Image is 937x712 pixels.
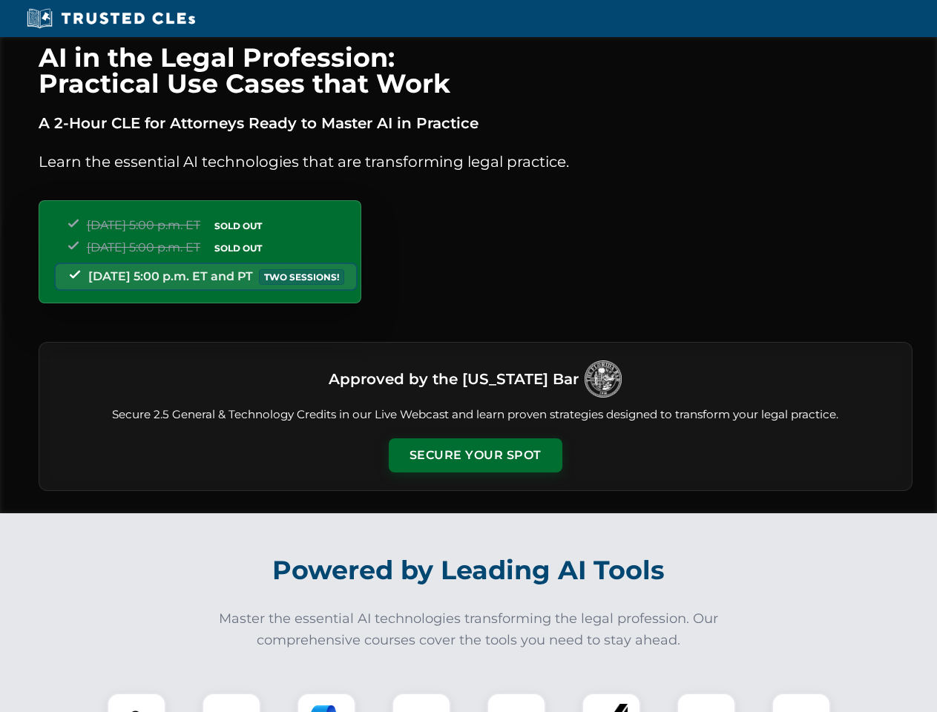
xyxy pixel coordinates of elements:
button: Secure Your Spot [389,438,562,472]
p: Learn the essential AI technologies that are transforming legal practice. [39,150,913,174]
p: A 2-Hour CLE for Attorneys Ready to Master AI in Practice [39,111,913,135]
span: [DATE] 5:00 p.m. ET [87,240,200,254]
span: SOLD OUT [209,218,267,234]
h3: Approved by the [US_STATE] Bar [329,366,579,392]
p: Secure 2.5 General & Technology Credits in our Live Webcast and learn proven strategies designed ... [57,406,894,423]
p: Master the essential AI technologies transforming the legal profession. Our comprehensive courses... [209,608,729,651]
img: Logo [585,360,622,398]
img: Trusted CLEs [22,7,200,30]
span: [DATE] 5:00 p.m. ET [87,218,200,232]
h1: AI in the Legal Profession: Practical Use Cases that Work [39,44,913,96]
h2: Powered by Leading AI Tools [58,544,880,596]
span: SOLD OUT [209,240,267,256]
